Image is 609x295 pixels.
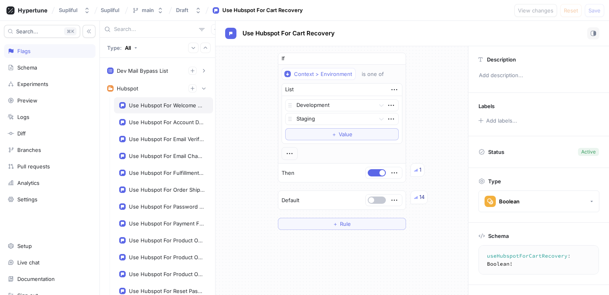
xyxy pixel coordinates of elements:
button: Boolean [478,191,599,212]
div: Logs [17,114,29,120]
div: Use Hubspot For Payment Failed [129,220,205,227]
p: Description [487,56,516,63]
div: Active [581,148,596,156]
span: Use Hubspot For Cart Recovery [242,30,335,37]
div: All [125,45,131,51]
p: Type: [107,45,122,51]
div: Diff [17,130,26,137]
div: Branches [17,147,41,153]
div: Use Hubspot For Product OOS Extend [129,254,205,260]
p: Type [488,178,501,184]
div: Use Hubspot For Fulfillment Rejected [129,170,205,176]
div: List [285,86,294,94]
div: Use Hubspot For Account Deactivation [129,119,205,125]
p: Default [282,197,299,205]
button: ＋Rule [278,218,406,230]
button: main [129,4,167,17]
span: Supliful [101,7,119,13]
button: Supliful [56,4,93,17]
div: Schema [17,64,37,71]
p: Then [282,169,294,177]
div: Use Hubspot For Product OOS Start [129,237,205,244]
div: Live chat [17,259,39,266]
div: Analytics [17,180,39,186]
span: Save [588,8,601,13]
div: Use Hubspot For Email Change [129,153,205,159]
div: Settings [17,196,37,203]
div: Documentation [17,276,55,282]
button: Expand all [188,43,199,53]
div: 1 [419,166,421,174]
button: Draft [173,4,205,17]
div: Experiments [17,81,48,87]
p: Labels [478,103,495,109]
div: Use Hubspot For Reset Password [129,288,205,294]
div: Use Hubspot For Password Changed [129,203,205,210]
div: Use Hubspot For Welcome After Verification [129,102,205,109]
div: Pull requests [17,163,50,170]
p: Schema [488,233,509,239]
span: Search... [16,29,38,34]
div: Setup [17,243,32,249]
p: Add description... [475,69,602,82]
div: Add labels... [486,118,517,123]
div: Hubspot [117,85,138,92]
p: Status [488,146,504,158]
div: Use Hubspot For Order Shipped [129,186,205,193]
span: Rule [340,221,351,226]
div: Use Hubspot For Product OOS End [129,271,205,277]
a: Documentation [4,272,95,286]
button: Context > Environment [282,68,356,80]
div: main [142,7,154,14]
div: 14 [419,193,425,201]
div: Draft [176,7,188,14]
div: Flags [17,48,31,54]
button: Add labels... [476,115,519,126]
input: Search... [114,25,196,33]
div: Context > Environment [294,71,352,78]
div: K [64,27,77,35]
div: Preview [17,97,37,104]
button: View changes [514,4,557,17]
button: Search...K [4,25,80,38]
button: is one of [358,68,396,80]
span: Reset [564,8,578,13]
p: If [282,55,285,63]
button: Save [585,4,604,17]
button: ＋Value [285,128,399,140]
div: Boolean [499,198,520,205]
textarea: useHubspotForCartRecovery: Boolean! [482,249,602,271]
div: Supliful [59,7,77,14]
div: Use Hubspot For Cart Recovery [222,6,303,14]
div: is one of [362,71,384,78]
button: Collapse all [200,43,211,53]
button: Reset [560,4,582,17]
span: ＋ [333,221,338,226]
span: View changes [518,8,553,13]
button: Type: All [104,41,140,55]
div: Use Hubspot For Email Verification [129,136,205,142]
span: Value [339,132,352,137]
div: Dev Mail Bypass List [117,68,168,74]
span: ＋ [331,132,337,137]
